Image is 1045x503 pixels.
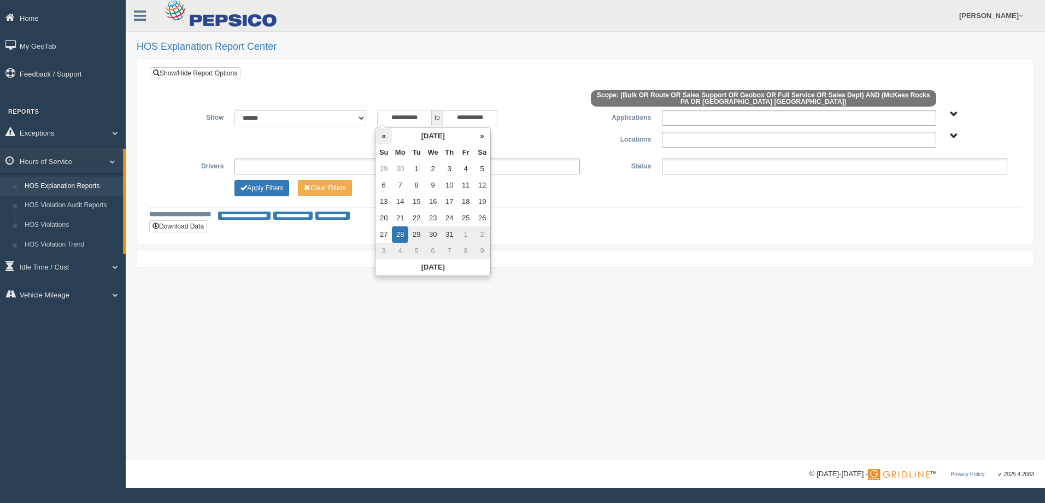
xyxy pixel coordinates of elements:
[375,243,392,259] td: 3
[441,177,457,194] td: 10
[432,110,443,126] span: to
[441,226,457,243] td: 31
[375,226,392,243] td: 27
[375,259,490,276] th: [DATE]
[375,194,392,210] td: 13
[457,226,474,243] td: 1
[234,180,289,196] button: Change Filter Options
[392,210,408,226] td: 21
[20,235,123,255] a: HOS Violation Trend
[392,177,408,194] td: 7
[408,210,425,226] td: 22
[425,243,441,259] td: 6
[408,177,425,194] td: 8
[392,128,474,144] th: [DATE]
[474,210,490,226] td: 26
[375,161,392,177] td: 29
[298,180,352,196] button: Change Filter Options
[375,128,392,144] th: «
[441,194,457,210] td: 17
[457,194,474,210] td: 18
[392,144,408,161] th: Mo
[591,90,936,107] span: Scope: (Bulk OR Route OR Sales Support OR Geobox OR Full Service OR Sales Dept) AND (McKees Rocks...
[20,177,123,196] a: HOS Explanation Reports
[441,161,457,177] td: 3
[457,177,474,194] td: 11
[408,194,425,210] td: 15
[392,161,408,177] td: 30
[20,196,123,215] a: HOS Violation Audit Reports
[809,469,1034,480] div: © [DATE]-[DATE] - ™
[137,42,1034,52] h2: HOS Explanation Report Center
[158,110,229,123] label: Show
[457,144,474,161] th: Fr
[474,161,490,177] td: 5
[585,110,656,123] label: Applications
[158,159,229,172] label: Drivers
[425,177,441,194] td: 9
[441,144,457,161] th: Th
[474,243,490,259] td: 9
[474,177,490,194] td: 12
[408,161,425,177] td: 1
[150,67,240,79] a: Show/Hide Report Options
[149,220,207,232] button: Download Data
[425,210,441,226] td: 23
[425,161,441,177] td: 2
[375,210,392,226] td: 20
[408,226,425,243] td: 29
[441,210,457,226] td: 24
[585,159,656,172] label: Status
[425,226,441,243] td: 30
[441,243,457,259] td: 7
[392,226,408,243] td: 28
[408,144,425,161] th: Tu
[868,469,930,480] img: Gridline
[457,161,474,177] td: 4
[950,471,984,477] a: Privacy Policy
[474,226,490,243] td: 2
[474,194,490,210] td: 19
[392,194,408,210] td: 14
[457,243,474,259] td: 8
[425,144,441,161] th: We
[457,210,474,226] td: 25
[392,243,408,259] td: 4
[375,144,392,161] th: Su
[425,194,441,210] td: 16
[999,471,1034,477] span: v. 2025.4.2063
[474,144,490,161] th: Sa
[375,177,392,194] td: 6
[408,243,425,259] td: 5
[474,128,490,144] th: »
[20,215,123,235] a: HOS Violations
[585,132,656,145] label: Locations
